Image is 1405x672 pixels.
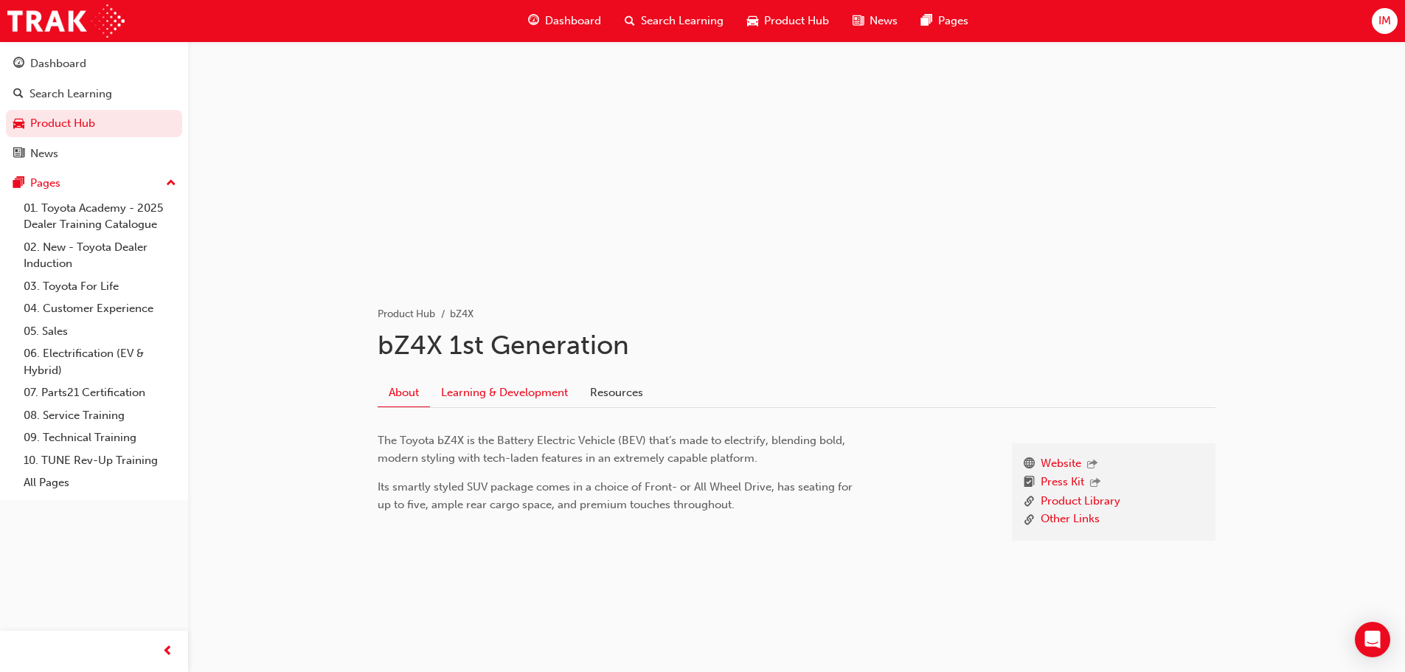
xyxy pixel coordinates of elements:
span: The Toyota bZ4X is the Battery Electric Vehicle (BEV) that’s made to electrify, blending bold, mo... [378,434,848,465]
a: All Pages [18,471,182,494]
a: guage-iconDashboard [516,6,613,36]
button: IM [1372,8,1398,34]
span: news-icon [13,148,24,161]
a: 05. Sales [18,320,182,343]
a: Other Links [1041,510,1100,529]
span: guage-icon [13,58,24,71]
span: News [870,13,898,30]
a: 01. Toyota Academy - 2025 Dealer Training Catalogue [18,197,182,236]
span: booktick-icon [1024,474,1035,493]
span: car-icon [747,12,758,30]
a: About [378,378,430,407]
span: link-icon [1024,510,1035,529]
div: News [30,145,58,162]
div: Pages [30,175,60,192]
a: News [6,140,182,167]
a: 04. Customer Experience [18,297,182,320]
a: news-iconNews [841,6,909,36]
span: prev-icon [162,642,173,661]
a: 07. Parts21 Certification [18,381,182,404]
div: Search Learning [30,86,112,103]
a: 08. Service Training [18,404,182,427]
span: Dashboard [545,13,601,30]
a: search-iconSearch Learning [613,6,735,36]
span: IM [1378,13,1391,30]
a: Website [1041,455,1081,474]
button: Pages [6,170,182,197]
span: search-icon [13,88,24,101]
span: search-icon [625,12,635,30]
h1: bZ4X 1st Generation [378,329,1215,361]
span: up-icon [166,174,176,193]
span: news-icon [853,12,864,30]
a: Product Library [1041,493,1120,511]
a: Search Learning [6,80,182,108]
a: Product Hub [378,308,435,320]
span: Product Hub [764,13,829,30]
span: pages-icon [921,12,932,30]
span: outbound-icon [1087,459,1097,471]
div: Dashboard [30,55,86,72]
span: outbound-icon [1090,477,1100,490]
a: 09. Technical Training [18,426,182,449]
span: www-icon [1024,455,1035,474]
span: guage-icon [528,12,539,30]
a: pages-iconPages [909,6,980,36]
a: Dashboard [6,50,182,77]
a: car-iconProduct Hub [735,6,841,36]
span: car-icon [13,117,24,131]
span: link-icon [1024,493,1035,511]
a: Resources [579,378,654,406]
a: 10. TUNE Rev-Up Training [18,449,182,472]
a: 03. Toyota For Life [18,275,182,298]
a: 02. New - Toyota Dealer Induction [18,236,182,275]
span: Pages [938,13,968,30]
a: Learning & Development [430,378,579,406]
span: Its smartly styled SUV package comes in a choice of Front- or All Wheel Drive, has seating for up... [378,480,856,511]
span: pages-icon [13,177,24,190]
a: Press Kit [1041,474,1084,493]
a: Product Hub [6,110,182,137]
a: 06. Electrification (EV & Hybrid) [18,342,182,381]
button: DashboardSearch LearningProduct HubNews [6,47,182,170]
li: bZ4X [450,306,473,323]
img: Trak [7,4,125,38]
div: Open Intercom Messenger [1355,622,1390,657]
span: Search Learning [641,13,724,30]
